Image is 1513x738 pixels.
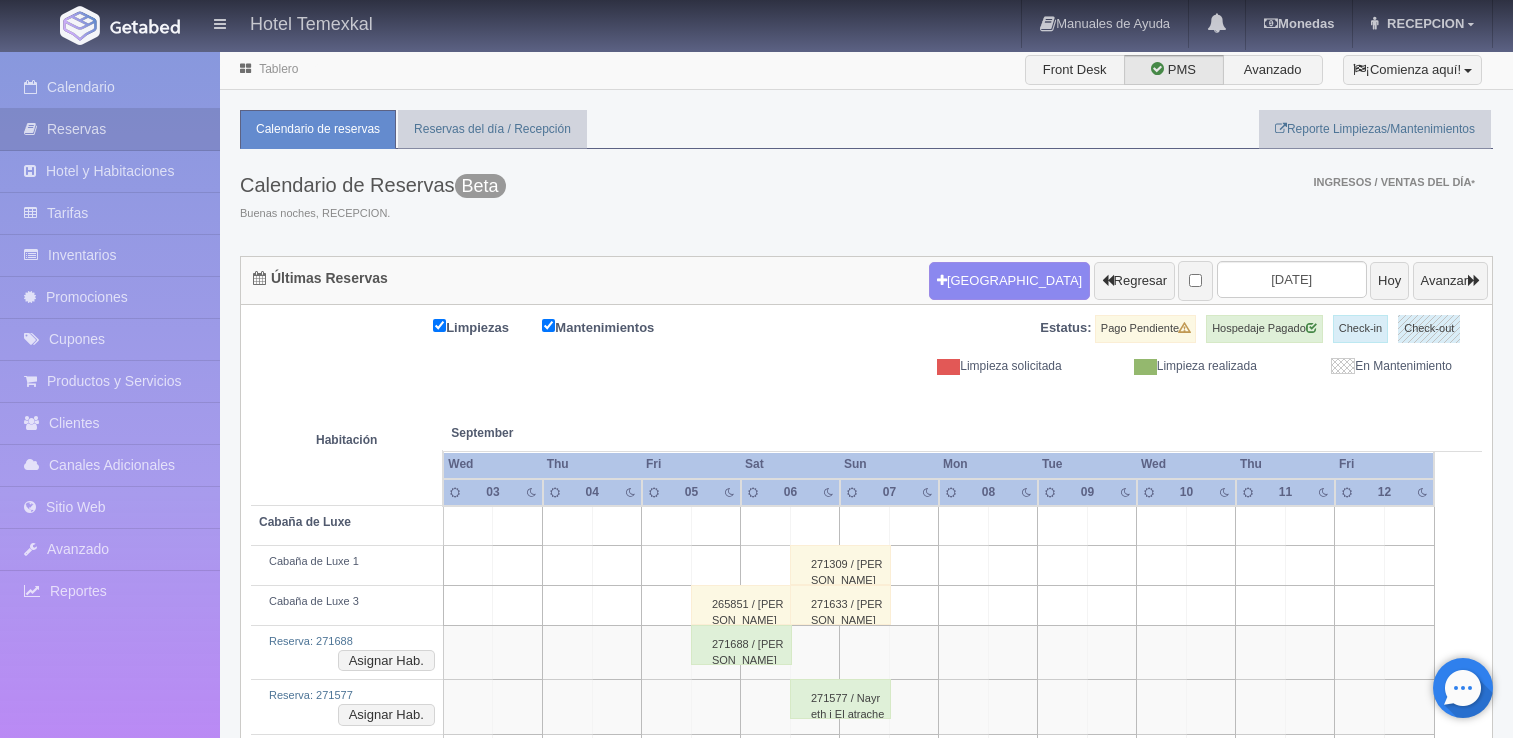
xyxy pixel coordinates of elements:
[939,451,1038,478] th: Mon
[1137,451,1236,478] th: Wed
[1073,484,1103,501] div: 09
[433,315,539,338] label: Limpiezas
[691,625,792,665] div: 271688 / [PERSON_NAME] [PERSON_NAME]
[1333,315,1388,343] label: Check-in
[882,358,1077,375] div: Limpieza solicitada
[1398,315,1460,343] label: Check-out
[60,6,100,45] img: Getabed
[1313,176,1475,188] span: Ingresos / Ventas del día
[433,319,446,332] input: Limpiezas
[240,174,506,196] h3: Calendario de Reservas
[677,484,707,501] div: 05
[776,484,806,501] div: 06
[1038,451,1137,478] th: Tue
[240,206,506,222] span: Buenas noches, RECEPCION.
[451,425,634,442] span: September
[240,110,396,149] a: Calendario de reservas
[1236,451,1335,478] th: Thu
[110,19,180,34] img: Getabed
[338,650,435,672] button: Asignar Hab.
[1370,484,1400,501] div: 12
[1124,55,1224,85] label: PMS
[577,484,607,501] div: 04
[1259,110,1491,149] a: Reporte Limpiezas/Mantenimientos
[259,554,435,570] div: Cabaña de Luxe 1
[443,451,542,478] th: Wed
[875,484,905,501] div: 07
[269,635,353,647] a: Reserva: 271688
[253,271,388,286] h4: Últimas Reservas
[1343,55,1482,85] button: ¡Comienza aquí!
[1271,484,1301,501] div: 11
[1272,358,1467,375] div: En Mantenimiento
[259,594,435,610] div: Cabaña de Luxe 3
[1206,315,1323,343] label: Hospedaje Pagado
[250,10,373,35] h4: Hotel Temexkal
[691,585,792,625] div: 265851 / [PERSON_NAME]
[1095,315,1196,343] label: Pago Pendiente
[790,585,891,625] div: 271633 / [PERSON_NAME]
[1025,55,1125,85] label: Front Desk
[1040,319,1091,338] label: Estatus:
[929,262,1090,300] button: [GEOGRAPHIC_DATA]
[269,689,353,701] a: Reserva: 271577
[259,515,351,529] b: Cabaña de Luxe
[642,451,741,478] th: Fri
[790,545,891,585] div: 271309 / [PERSON_NAME]
[1335,451,1434,478] th: Fri
[542,319,555,332] input: Mantenimientos
[1413,262,1488,300] button: Avanzar
[840,451,939,478] th: Sun
[1264,16,1334,31] b: Monedas
[259,62,298,76] a: Tablero
[974,484,1004,501] div: 08
[1382,16,1464,31] span: RECEPCION
[316,433,377,447] strong: Habitación
[1094,262,1175,300] button: Regresar
[1370,262,1409,300] button: Hoy
[478,484,508,501] div: 03
[1223,55,1323,85] label: Avanzado
[338,704,435,726] button: Asignar Hab.
[1172,484,1202,501] div: 10
[543,451,642,478] th: Thu
[542,315,684,338] label: Mantenimientos
[455,174,506,198] span: Beta
[790,679,891,719] div: 271577 / Nayreth j El atrache
[1077,358,1272,375] div: Limpieza realizada
[741,451,840,478] th: Sat
[398,110,587,149] a: Reservas del día / Recepción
